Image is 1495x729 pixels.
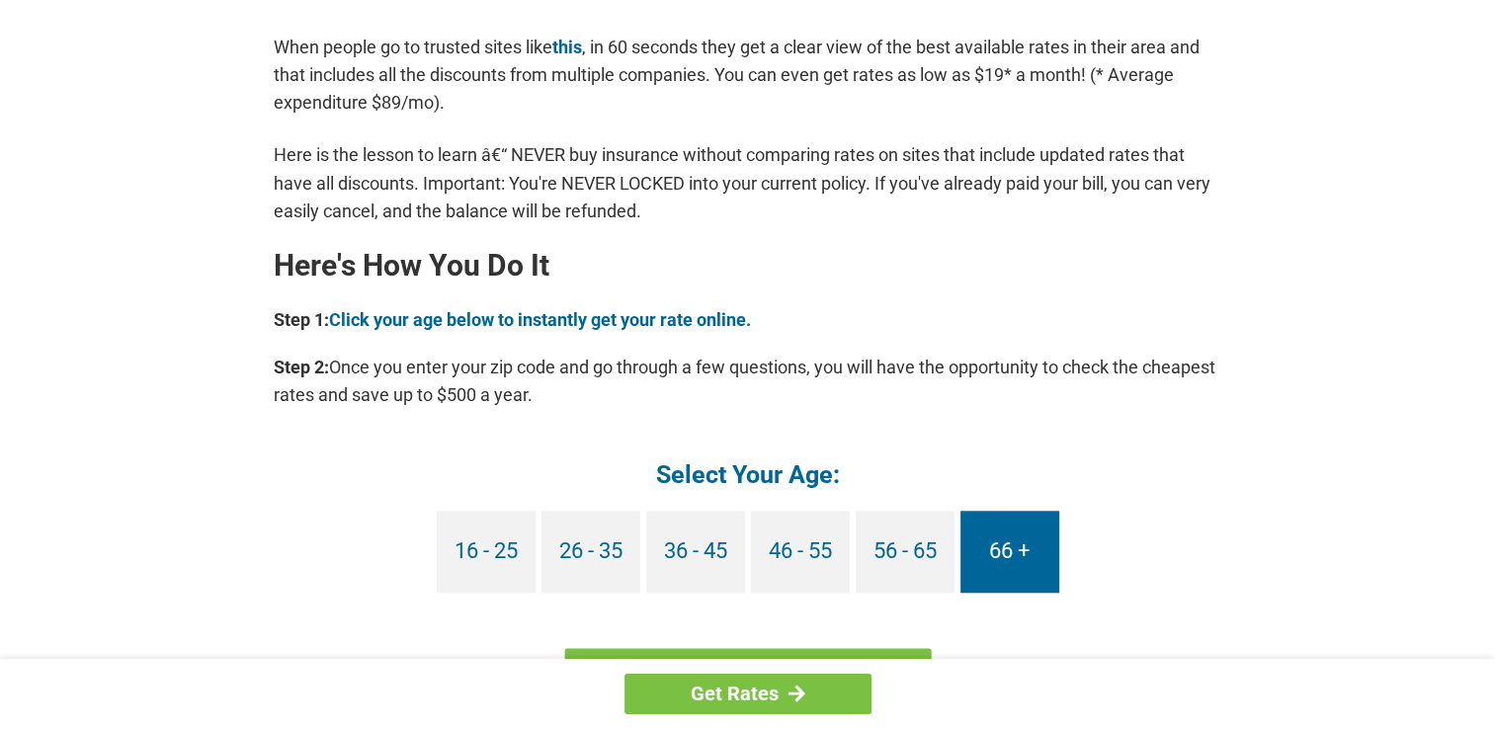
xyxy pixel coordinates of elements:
[856,511,955,593] a: 56 - 65
[274,250,1222,282] h2: Here's How You Do It
[274,34,1222,117] p: When people go to trusted sites like , in 60 seconds they get a clear view of the best available ...
[274,458,1222,491] h4: Select Your Age:
[329,309,751,330] a: Click your age below to instantly get your rate online.
[274,357,329,377] b: Step 2:
[274,309,329,330] b: Step 1:
[541,511,640,593] a: 26 - 35
[437,511,536,593] a: 16 - 25
[624,674,872,714] a: Get Rates
[960,511,1059,593] a: 66 +
[274,354,1222,409] p: Once you enter your zip code and go through a few questions, you will have the opportunity to che...
[751,511,850,593] a: 46 - 55
[564,648,931,705] a: Find My Rate - Enter Zip Code
[552,37,582,57] a: this
[274,141,1222,224] p: Here is the lesson to learn â€“ NEVER buy insurance without comparing rates on sites that include...
[646,511,745,593] a: 36 - 45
